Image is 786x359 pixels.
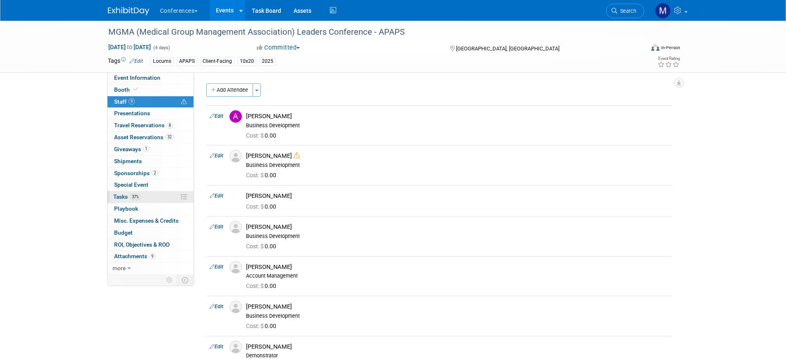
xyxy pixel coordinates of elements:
[108,168,194,179] a: Sponsorships2
[114,146,149,152] span: Giveaways
[210,304,223,309] a: Edit
[143,146,149,152] span: 1
[254,43,303,52] button: Committed
[108,43,151,51] span: [DATE] [DATE]
[246,323,265,329] span: Cost: $
[657,57,680,61] div: Event Rating
[114,229,133,236] span: Budget
[108,215,194,227] a: Misc. Expenses & Credits
[149,253,155,259] span: 9
[108,84,194,96] a: Booth
[177,57,197,66] div: APAPS
[456,45,559,52] span: [GEOGRAPHIC_DATA], [GEOGRAPHIC_DATA]
[210,193,223,199] a: Edit
[113,193,141,200] span: Tasks
[108,108,194,119] a: Presentations
[114,170,158,176] span: Sponsorships
[661,45,680,51] div: In-Person
[114,181,148,188] span: Special Event
[210,224,223,230] a: Edit
[246,283,265,289] span: Cost: $
[229,150,242,162] img: Associate-Profile-5.png
[229,110,242,123] img: A.jpg
[177,275,194,285] td: Toggle Event Tabs
[126,44,134,50] span: to
[246,313,669,319] div: Business Development
[129,98,135,105] span: 9
[246,223,669,231] div: [PERSON_NAME]
[229,261,242,273] img: Associate-Profile-5.png
[108,7,149,15] img: ExhibitDay
[105,25,632,40] div: MGMA (Medical Group Management Association) Leaders Conference - APAPS
[153,45,170,50] span: (4 days)
[108,120,194,131] a: Travel Reservations8
[108,144,194,155] a: Giveaways1
[246,343,669,351] div: [PERSON_NAME]
[206,83,253,97] button: Add Attendee
[181,98,187,106] span: Potential Scheduling Conflict -- at least one attendee is tagged in another overlapping event.
[246,172,265,178] span: Cost: $
[108,227,194,239] a: Budget
[229,301,242,313] img: Associate-Profile-5.png
[246,352,669,359] div: Demonstrator
[246,132,280,139] span: 0.00
[246,243,265,250] span: Cost: $
[108,57,143,66] td: Tags
[114,158,142,164] span: Shipments
[246,112,669,120] div: [PERSON_NAME]
[229,341,242,353] img: Associate-Profile-5.png
[246,192,669,200] div: [PERSON_NAME]
[114,217,179,224] span: Misc. Expenses & Credits
[246,172,280,178] span: 0.00
[246,162,669,169] div: Business Development
[167,122,173,128] span: 8
[108,203,194,215] a: Playbook
[210,153,223,159] a: Edit
[162,275,177,285] td: Personalize Event Tab Strip
[114,134,174,140] span: Asset Reservations
[114,110,150,116] span: Presentations
[114,74,160,81] span: Event Information
[108,239,194,251] a: ROI, Objectives & ROO
[229,221,242,233] img: Associate-Profile-5.png
[210,113,223,119] a: Edit
[246,122,669,129] div: Business Development
[246,203,280,210] span: 0.00
[246,152,669,160] div: [PERSON_NAME]
[237,57,256,66] div: 10x20
[246,323,280,329] span: 0.00
[108,132,194,143] a: Asset Reservations32
[655,3,671,19] img: Marygrace LeGros
[130,194,141,200] span: 37%
[108,251,194,262] a: Attachments9
[246,132,265,139] span: Cost: $
[108,263,194,274] a: more
[108,96,194,108] a: Staff9
[246,243,280,250] span: 0.00
[114,122,173,128] span: Travel Reservations
[114,253,155,259] span: Attachments
[246,263,669,271] div: [PERSON_NAME]
[134,87,138,92] i: Booth reservation complete
[210,344,223,349] a: Edit
[152,170,158,176] span: 2
[114,241,170,248] span: ROI, Objectives & ROO
[114,86,139,93] span: Booth
[129,58,143,64] a: Edit
[595,43,681,55] div: Event Format
[210,264,223,270] a: Edit
[112,265,126,271] span: more
[246,303,669,311] div: [PERSON_NAME]
[246,273,669,279] div: Account Management
[246,203,265,210] span: Cost: $
[108,72,194,84] a: Event Information
[294,152,300,159] i: Double-book Warning!
[114,205,138,212] span: Playbook
[617,8,636,14] span: Search
[246,283,280,289] span: 0.00
[108,156,194,167] a: Shipments
[200,57,234,66] div: Client-Facing
[108,191,194,203] a: Tasks37%
[246,233,669,240] div: Business Development
[606,4,644,18] a: Search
